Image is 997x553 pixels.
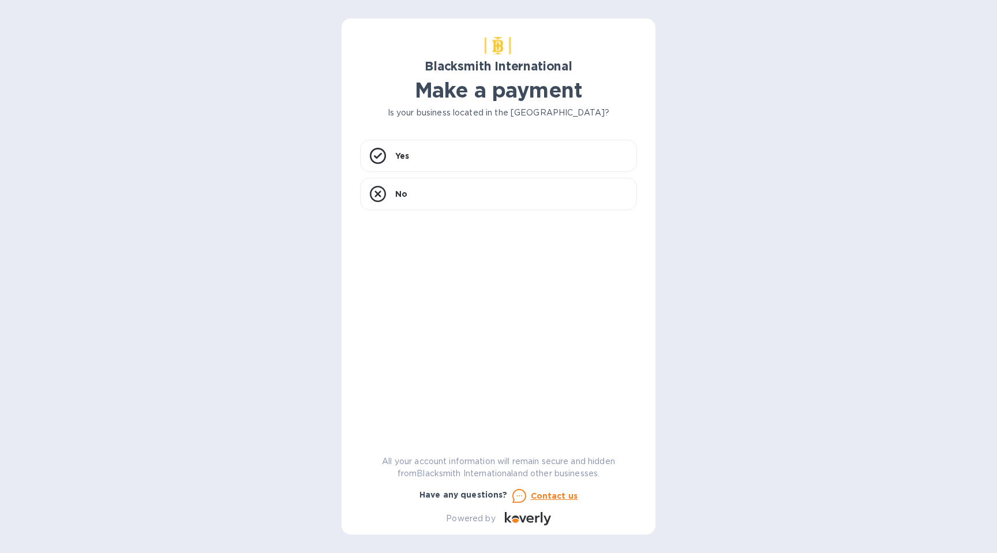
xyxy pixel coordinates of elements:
p: No [395,188,407,200]
h1: Make a payment [360,78,637,102]
b: Blacksmith International [425,59,572,73]
p: Powered by [446,513,495,525]
p: Is your business located in the [GEOGRAPHIC_DATA]? [360,107,637,119]
p: All your account information will remain secure and hidden from Blacksmith International and othe... [360,455,637,480]
u: Contact us [531,491,578,500]
p: Yes [395,150,409,162]
b: Have any questions? [419,490,508,499]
